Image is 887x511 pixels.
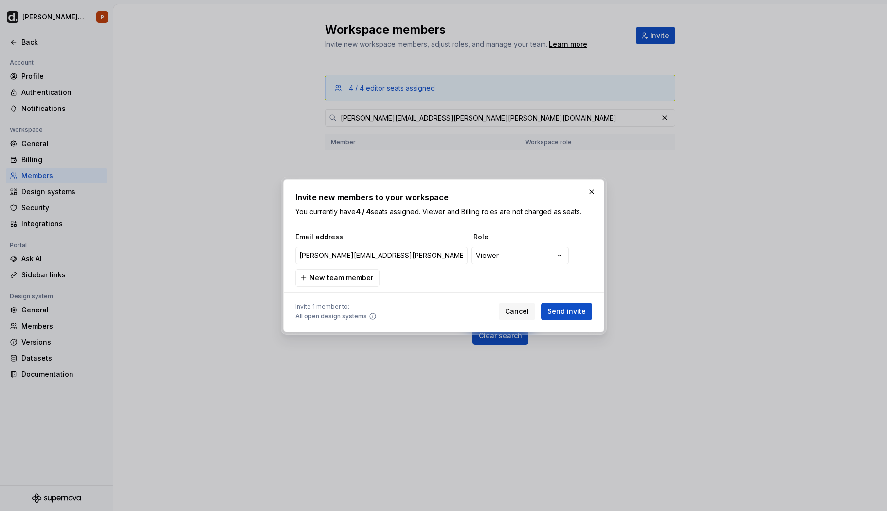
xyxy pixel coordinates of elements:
[356,207,371,216] b: 4 / 4
[295,303,377,310] span: Invite 1 member to:
[295,207,592,217] p: You currently have seats assigned. Viewer and Billing roles are not charged as seats.
[473,232,571,242] span: Role
[547,307,586,316] span: Send invite
[505,307,529,316] span: Cancel
[295,191,592,203] h2: Invite new members to your workspace
[295,312,367,320] span: All open design systems
[295,269,380,287] button: New team member
[295,232,470,242] span: Email address
[541,303,592,320] button: Send invite
[309,273,373,283] span: New team member
[499,303,535,320] button: Cancel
